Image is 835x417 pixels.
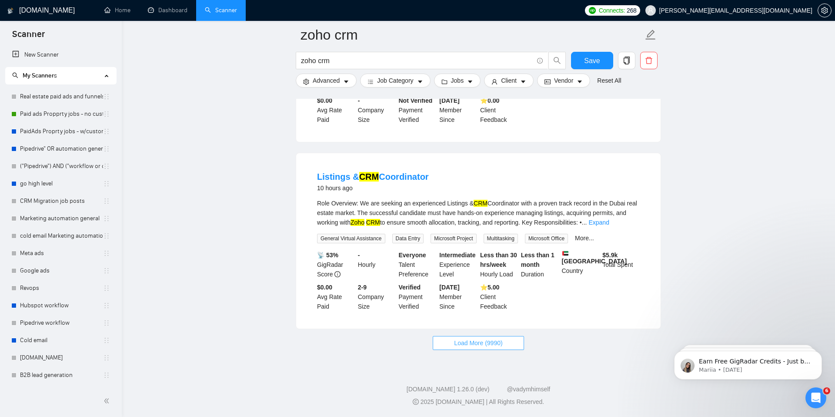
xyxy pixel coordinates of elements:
span: 268 [627,6,636,15]
div: Avg Rate Paid [315,96,356,124]
span: caret-down [520,78,526,85]
div: Role Overview: We are seeking an experienced Listings & Coordinator with a proven track record in... [317,198,640,227]
b: ⭐️ 5.00 [480,284,499,291]
mark: Zoho [351,219,364,226]
span: copyright [413,399,419,405]
a: PaidAds Proprty jobs - w/custom questions [20,123,103,140]
div: GigRadar Score [315,250,356,279]
b: ⭐️ 0.00 [480,97,499,104]
div: Avg Rate Paid [315,282,356,311]
b: 2-9 [358,284,367,291]
button: folderJobscaret-down [434,74,481,87]
img: upwork-logo.png [589,7,596,14]
a: Real estate paid ads and funnels [20,88,103,105]
div: Client Feedback [478,96,519,124]
span: caret-down [467,78,473,85]
div: Talent Preference [397,250,438,279]
span: double-left [104,397,112,405]
span: My Scanners [23,72,57,79]
span: 6 [823,387,830,394]
span: Scanner [5,28,52,46]
span: delete [641,57,657,64]
a: [DOMAIN_NAME] [20,349,103,367]
span: Microsoft Project [431,234,476,243]
span: search [12,72,18,78]
b: - [358,252,360,259]
span: holder [103,180,110,187]
li: B2B lead generation [5,367,116,384]
button: idcardVendorcaret-down [537,74,590,87]
b: $0.00 [317,284,332,291]
b: Less than 30 hrs/week [480,252,517,268]
a: [DOMAIN_NAME] 1.26.0 (dev) [407,386,490,393]
span: holder [103,198,110,205]
iframe: Intercom live chat [805,387,826,408]
span: info-circle [334,271,341,277]
a: ("Pipedrive") AND ("workflow or optimize) [20,158,103,175]
button: Save [571,52,613,69]
input: Scanner name... [301,24,643,46]
a: go high level [20,175,103,192]
b: [DATE] [439,284,459,291]
span: holder [103,337,110,344]
div: 10 hours ago [317,183,429,193]
button: search [548,52,566,69]
span: holder [103,128,110,135]
li: Pipedrive workflow [5,314,116,332]
li: New Scanner [5,46,116,64]
span: bars [367,78,374,85]
div: Payment Verified [397,282,438,311]
div: Member Since [438,282,478,311]
b: Everyone [399,252,426,259]
a: Expand [588,219,609,226]
div: Hourly Load [478,250,519,279]
b: $0.00 [317,97,332,104]
li: go high level [5,175,116,192]
a: B2B lead generation [20,367,103,384]
a: Pipedrive" OR automation general [20,140,103,158]
li: Cold email [5,332,116,349]
span: ... [582,219,587,226]
b: $ 5.9k [602,252,618,259]
img: logo [7,4,13,18]
b: [GEOGRAPHIC_DATA] [562,250,627,265]
div: 2025 [DOMAIN_NAME] | All Rights Reserved. [129,397,828,407]
span: General Virtual Assistance [317,234,385,243]
a: Paid ads Propprty jobs - no custom questions [20,105,103,123]
a: setting [818,7,832,14]
div: Company Size [356,282,397,311]
span: holder [103,319,110,326]
span: holder [103,267,110,274]
button: copy [618,52,635,69]
span: My Scanners [12,72,57,79]
div: Hourly [356,250,397,279]
li: clay.com [5,349,116,367]
div: Country [560,250,601,279]
div: Experience Level [438,250,478,279]
a: homeHome [104,7,130,14]
span: Advanced [313,76,340,85]
span: setting [818,7,831,14]
li: Revops [5,279,116,297]
span: folder [441,78,448,85]
span: holder [103,302,110,309]
span: Job Category [377,76,413,85]
span: Save [584,55,600,66]
a: More... [575,235,594,242]
li: ("Pipedrive") AND ("workflow or optimize) [5,158,116,175]
li: Hubspot workflow [5,297,116,314]
div: Company Size [356,96,397,124]
a: Reset All [597,76,621,85]
span: holder [103,285,110,292]
span: idcard [544,78,551,85]
b: [DATE] [439,97,459,104]
a: searchScanner [205,7,237,14]
button: settingAdvancedcaret-down [296,74,357,87]
mark: CRM [474,200,488,207]
span: user [648,7,654,13]
span: copy [618,57,635,64]
span: Load More (9990) [454,338,502,348]
div: Total Spent [601,250,641,279]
